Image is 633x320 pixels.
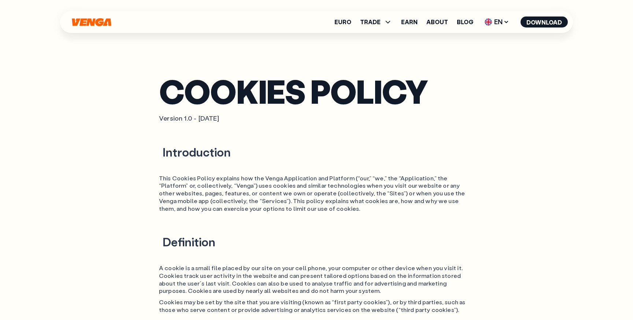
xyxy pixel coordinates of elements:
a: Blog [457,19,473,25]
svg: Home [71,18,112,26]
p: This Cookies Policy explains how the Venga Application and Platform (“our,” “we,” the “Applicatio... [159,174,474,213]
span: EN [482,16,512,28]
h2: Definition [159,234,474,250]
a: About [426,19,448,25]
h1: COOKIES POLICY [159,77,474,105]
p: Version 1.0 - [DATE] [159,114,474,122]
span: TRADE [360,18,392,26]
span: TRADE [360,19,381,25]
a: Earn [401,19,418,25]
p: A cookie is a small file placed by our site on your cell phone, your computer or other device whe... [159,264,474,295]
button: Download [521,16,568,27]
img: flag-uk [485,18,492,26]
p: Cookies may be set by the site that you are visiting (known as “first party cookies”), or by thir... [159,298,474,314]
h2: Introduction [159,144,474,160]
a: Euro [334,19,351,25]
